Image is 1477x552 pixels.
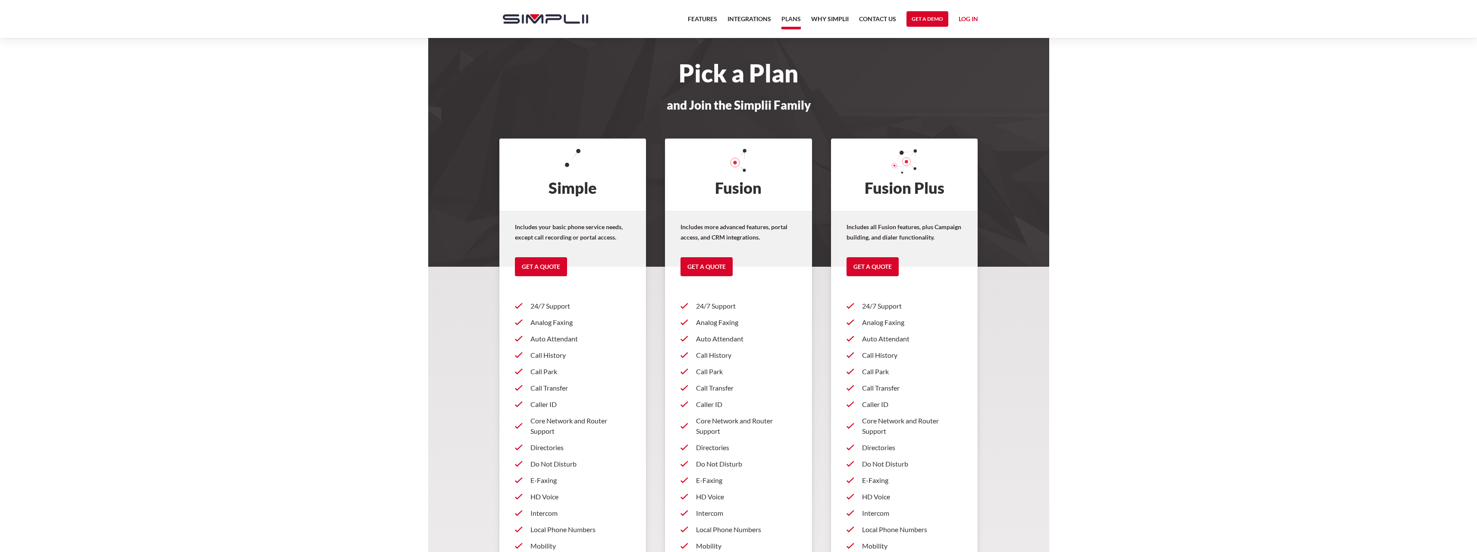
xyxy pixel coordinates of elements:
[696,399,797,410] p: Caller ID
[515,456,631,472] a: Do Not Disturb
[862,334,963,344] p: Auto Attendant
[680,257,733,276] a: Get a Quote
[847,347,963,363] a: Call History
[494,98,983,111] h3: and Join the Simplii Family
[680,298,797,314] a: 24/7 Support
[503,14,588,24] img: Simplii
[680,363,797,380] a: Call Park
[515,396,631,413] a: Caller ID
[499,139,646,211] h2: Simple
[781,14,801,29] a: Plans
[862,459,963,469] p: Do Not Disturb
[680,505,797,521] a: Intercom
[680,472,797,489] a: E-Faxing
[530,416,631,436] p: Core Network and Router Support
[862,508,963,518] p: Intercom
[530,366,631,377] p: Call Park
[515,347,631,363] a: Call History
[862,524,963,535] p: Local Phone Numbers
[680,413,797,439] a: Core Network and Router Support
[862,541,963,551] p: Mobility
[847,505,963,521] a: Intercom
[530,442,631,453] p: Directories
[847,298,963,314] a: 24/7 Support
[859,14,896,29] a: Contact US
[530,459,631,469] p: Do Not Disturb
[688,14,717,29] a: Features
[515,521,631,538] a: Local Phone Numbers
[959,14,978,27] a: Log in
[862,475,963,486] p: E-Faxing
[515,222,631,243] p: Includes your basic phone service needs, except call recording or portal access.
[515,380,631,396] a: Call Transfer
[515,314,631,331] a: Analog Faxing
[530,334,631,344] p: Auto Attendant
[696,317,797,328] p: Analog Faxing
[847,439,963,456] a: Directories
[847,257,899,276] a: Get a Quote
[847,413,963,439] a: Core Network and Router Support
[696,459,797,469] p: Do Not Disturb
[680,331,797,347] a: Auto Attendant
[811,14,849,29] a: Why Simplii
[696,301,797,311] p: 24/7 Support
[494,64,983,83] h1: Pick a Plan
[862,416,963,436] p: Core Network and Router Support
[906,11,948,27] a: Get a Demo
[665,139,812,211] h2: Fusion
[515,439,631,456] a: Directories
[696,442,797,453] p: Directories
[530,350,631,360] p: Call History
[696,350,797,360] p: Call History
[862,366,963,377] p: Call Park
[847,314,963,331] a: Analog Faxing
[847,223,961,241] strong: Includes all Fusion features, plus Campaign building, and dialer functionality.
[515,331,631,347] a: Auto Attendant
[696,492,797,502] p: HD Voice
[530,524,631,535] p: Local Phone Numbers
[515,505,631,521] a: Intercom
[862,492,963,502] p: HD Voice
[847,489,963,505] a: HD Voice
[680,521,797,538] a: Local Phone Numbers
[680,347,797,363] a: Call History
[847,456,963,472] a: Do Not Disturb
[530,492,631,502] p: HD Voice
[696,383,797,393] p: Call Transfer
[680,223,787,241] strong: Includes more advanced features, portal access, and CRM integrations.
[680,380,797,396] a: Call Transfer
[696,475,797,486] p: E-Faxing
[530,301,631,311] p: 24/7 Support
[728,14,771,29] a: Integrations
[530,399,631,410] p: Caller ID
[515,489,631,505] a: HD Voice
[847,363,963,380] a: Call Park
[862,383,963,393] p: Call Transfer
[515,257,567,276] a: Get a Quote
[515,472,631,489] a: E-Faxing
[696,524,797,535] p: Local Phone Numbers
[696,508,797,518] p: Intercom
[530,475,631,486] p: E-Faxing
[680,396,797,413] a: Caller ID
[530,541,631,551] p: Mobility
[530,317,631,328] p: Analog Faxing
[847,380,963,396] a: Call Transfer
[847,331,963,347] a: Auto Attendant
[696,416,797,436] p: Core Network and Router Support
[862,399,963,410] p: Caller ID
[680,456,797,472] a: Do Not Disturb
[696,366,797,377] p: Call Park
[515,298,631,314] a: 24/7 Support
[515,363,631,380] a: Call Park
[862,442,963,453] p: Directories
[847,396,963,413] a: Caller ID
[530,508,631,518] p: Intercom
[831,139,978,211] h2: Fusion Plus
[862,317,963,328] p: Analog Faxing
[680,314,797,331] a: Analog Faxing
[847,472,963,489] a: E-Faxing
[862,350,963,360] p: Call History
[680,439,797,456] a: Directories
[515,413,631,439] a: Core Network and Router Support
